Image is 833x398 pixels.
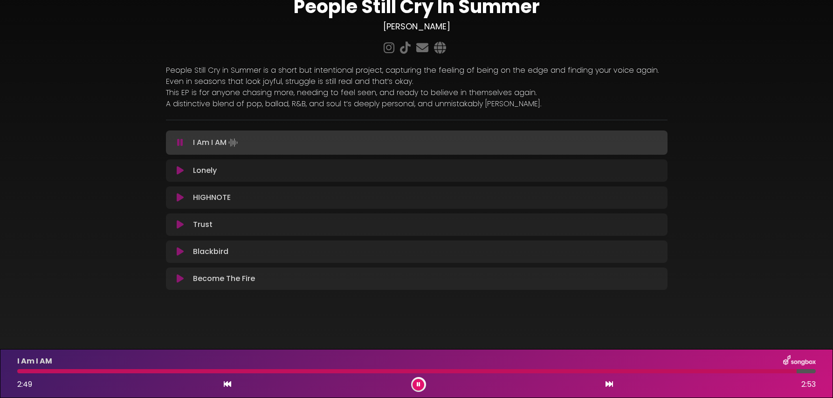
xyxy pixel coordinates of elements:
p: Lonely [193,165,217,176]
p: People Still Cry in Summer is a short but intentional project, capturing the feeling of being on ... [166,65,668,76]
p: A distinctive blend of pop, ballad, R&B, and soul t’s deeply personal, and unmistakably [PERSON_N... [166,98,668,110]
p: Blackbird [193,246,228,257]
p: This EP is for anyone chasing more, needing to feel seen, and ready to believe in themselves again. [166,87,668,98]
p: Become The Fire [193,273,255,284]
p: I Am I AM [193,136,240,149]
img: waveform4.gif [227,136,240,149]
p: Even in seasons that look joyful, struggle is still real and that’s okay. [166,76,668,87]
p: HIGHNOTE [193,192,231,203]
p: Trust [193,219,213,230]
h3: [PERSON_NAME] [166,21,668,32]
